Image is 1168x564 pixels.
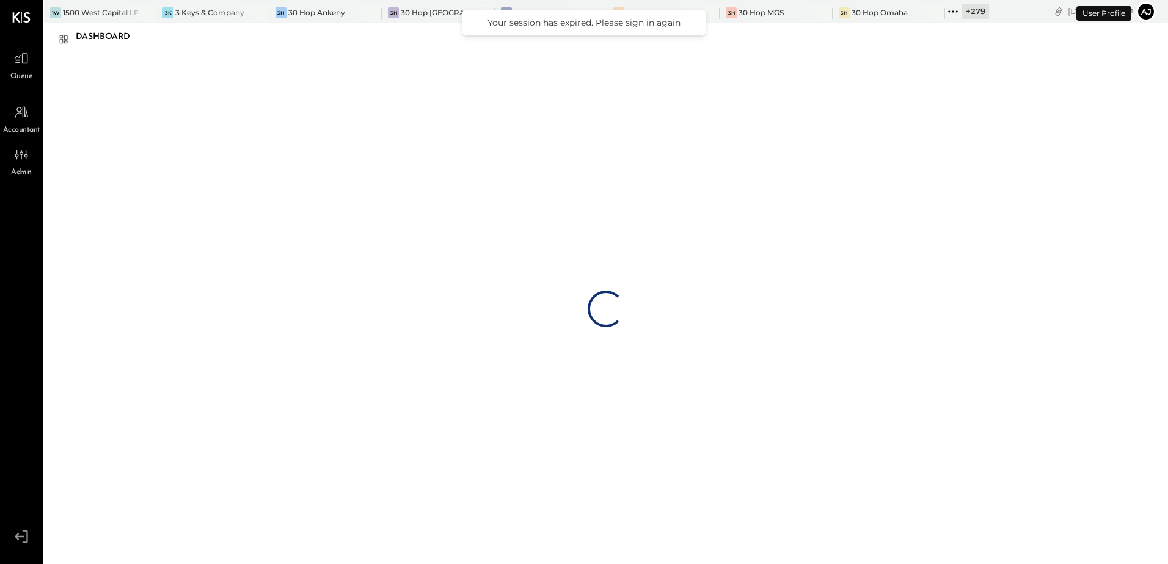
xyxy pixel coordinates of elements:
[3,125,40,136] span: Accountant
[63,7,138,18] div: 1500 West Capital LP
[1068,5,1133,17] div: [DATE]
[401,7,476,18] div: 30 Hop [GEOGRAPHIC_DATA]
[739,7,784,18] div: 30 Hop MGS
[288,7,345,18] div: 30 Hop Ankeny
[613,7,624,18] div: 3H
[175,7,244,18] div: 3 Keys & Company
[726,7,737,18] div: 3H
[514,7,555,18] div: 30 Hop IRL
[1136,2,1156,21] button: Aj
[501,7,512,18] div: 3H
[162,7,173,18] div: 3K
[474,17,694,28] div: Your session has expired. Please sign in again
[626,7,701,18] div: 30 Hop [PERSON_NAME] Summit
[76,27,142,47] div: Dashboard
[1,47,42,82] a: Queue
[962,4,989,19] div: + 279
[1076,6,1131,21] div: User Profile
[852,7,908,18] div: 30 Hop Omaha
[276,7,287,18] div: 3H
[10,71,33,82] span: Queue
[1,101,42,136] a: Accountant
[1053,5,1065,18] div: copy link
[839,7,850,18] div: 3H
[11,167,32,178] span: Admin
[50,7,61,18] div: 1W
[388,7,399,18] div: 3H
[1,143,42,178] a: Admin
